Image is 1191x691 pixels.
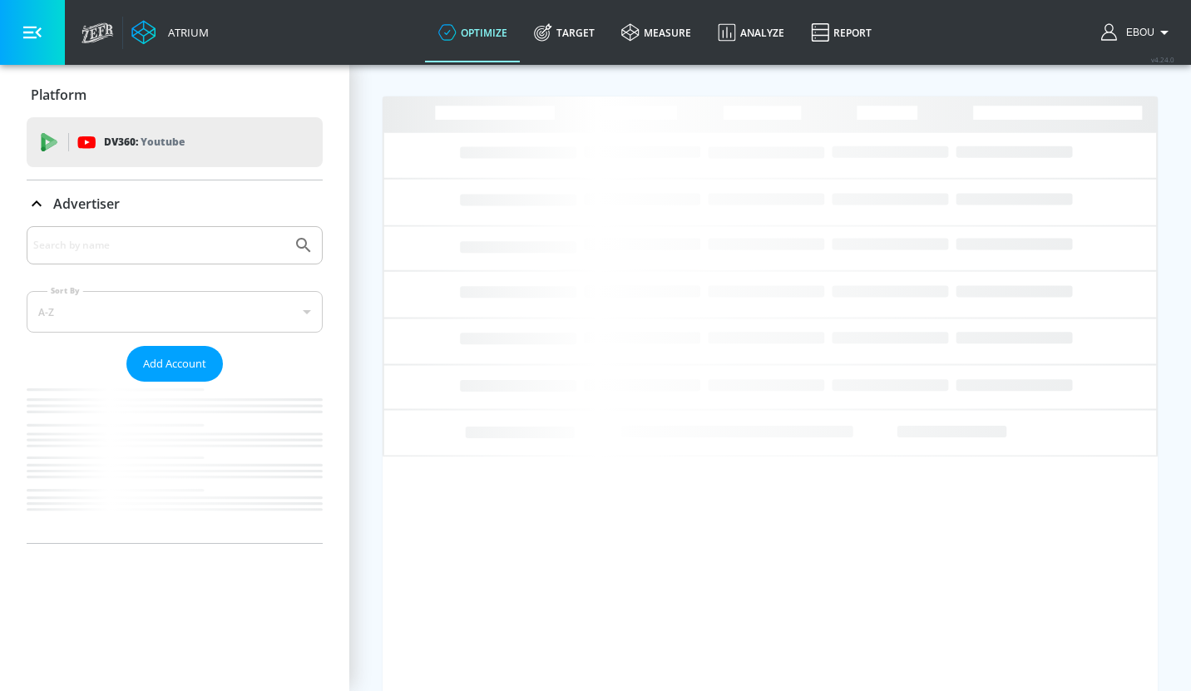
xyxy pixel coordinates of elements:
div: Platform [27,72,323,118]
a: measure [608,2,704,62]
nav: list of Advertiser [27,382,323,543]
a: Target [521,2,608,62]
button: Ebou [1101,22,1174,42]
span: v 4.24.0 [1151,55,1174,64]
button: Add Account [126,346,223,382]
input: Search by name [33,234,285,256]
p: Platform [31,86,86,104]
div: Advertiser [27,226,323,543]
span: Add Account [143,354,206,373]
div: DV360: Youtube [27,117,323,167]
a: Analyze [704,2,798,62]
label: Sort By [47,285,83,296]
p: Youtube [141,133,185,151]
div: Advertiser [27,180,323,227]
p: DV360: [104,133,185,151]
a: Atrium [131,20,209,45]
p: Advertiser [53,195,120,213]
div: Atrium [161,25,209,40]
a: Report [798,2,885,62]
a: optimize [425,2,521,62]
span: login as: ebou.njie@zefr.com [1119,27,1154,38]
div: A-Z [27,291,323,333]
